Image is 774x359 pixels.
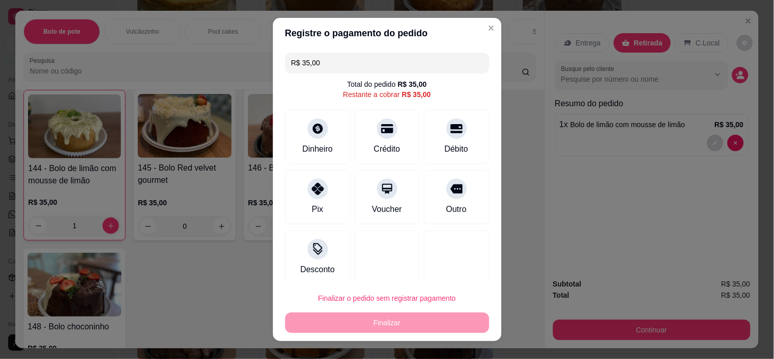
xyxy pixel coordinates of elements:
div: R$ 35,00 [402,89,431,100]
input: Ex.: hambúrguer de cordeiro [291,53,483,73]
div: Voucher [372,203,402,216]
div: R$ 35,00 [398,79,427,89]
button: Close [483,20,500,36]
div: Crédito [374,143,401,155]
div: Pix [312,203,323,216]
div: Desconto [301,264,335,276]
div: Dinheiro [303,143,333,155]
div: Total do pedido [347,79,427,89]
div: Débito [444,143,468,155]
div: Restante a cobrar [343,89,431,100]
header: Registre o pagamento do pedido [273,18,502,49]
button: Finalizar o pedido sem registrar pagamento [285,288,489,308]
div: Outro [446,203,466,216]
